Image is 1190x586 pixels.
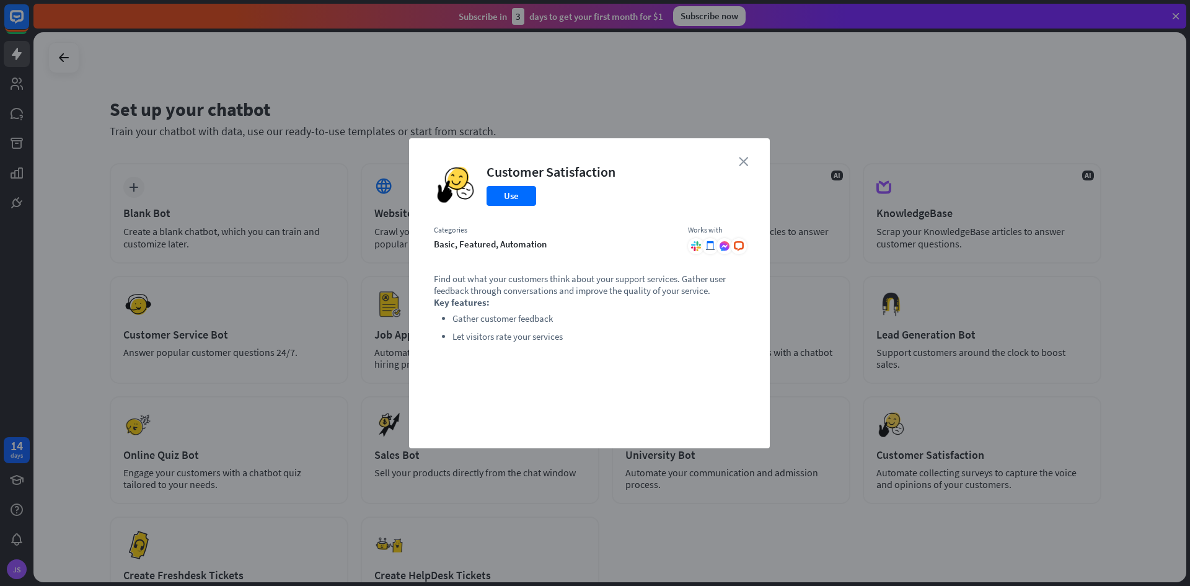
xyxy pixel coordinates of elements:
[434,225,676,235] div: Categories
[739,157,748,166] i: close
[452,311,745,326] li: Gather customer feedback
[434,238,676,250] div: basic, featured, automation
[688,225,745,235] div: Works with
[452,329,745,344] li: Let visitors rate your services
[434,163,477,206] img: Customer Satisfaction
[434,273,745,296] p: Find out what your customers think about your support services. Gather user feedback through conv...
[487,186,536,206] button: Use
[487,163,615,180] div: Customer Satisfaction
[10,5,47,42] button: Open LiveChat chat widget
[434,296,490,308] strong: Key features:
